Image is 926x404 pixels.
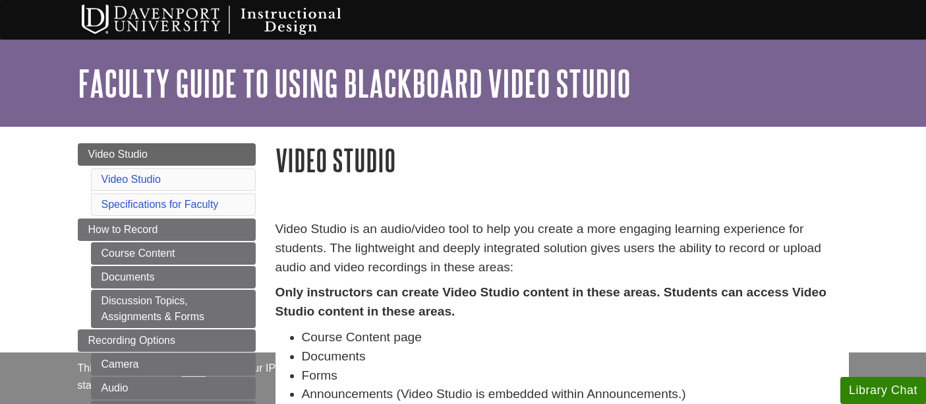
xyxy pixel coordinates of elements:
h1: Video Studio [275,143,849,177]
li: Forms [302,366,849,386]
li: Course Content page [302,328,849,347]
a: Discussion Topics, Assignments & Forms [91,290,256,328]
a: How to Record [78,219,256,241]
li: Documents [302,347,849,366]
a: Documents [91,266,256,288]
a: Camera [91,353,256,376]
li: Announcements ( [302,385,849,404]
a: Faculty Guide to Using Blackboard Video Studio [78,63,631,104]
a: Video Studio [78,143,256,166]
a: Recording Options [78,329,256,352]
strong: Only instructors can create Video Studio content in these areas. Students can access Video Studio... [275,285,826,318]
a: Course Content [91,242,256,265]
img: Davenport University Instructional Design [71,3,388,36]
span: Recording Options [88,335,176,346]
span: How to Record [88,224,158,235]
button: Library Chat [840,377,926,404]
a: Audio [91,377,256,399]
a: Video Studio [101,174,161,185]
p: Video Studio is an audio/video tool to help you create a more engaging learning experience for st... [275,220,849,277]
a: Specifications for Faculty [101,199,219,210]
span: Video Studio [88,149,148,160]
span: Video Studio is embedded within Announcements.) [401,387,686,401]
